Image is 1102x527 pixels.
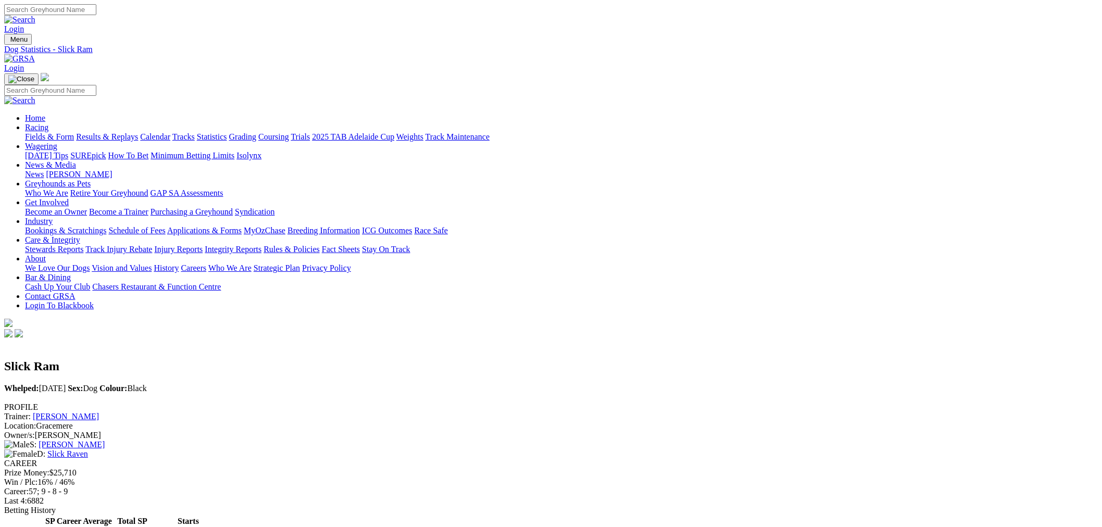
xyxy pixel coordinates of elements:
input: Search [4,85,96,96]
a: News & Media [25,160,76,169]
a: Bookings & Scratchings [25,226,106,235]
a: Home [25,114,45,122]
a: SUREpick [70,151,106,160]
img: GRSA [4,54,35,64]
img: Female [4,449,37,459]
div: 6882 [4,496,1098,506]
a: Bar & Dining [25,273,71,282]
a: Minimum Betting Limits [151,151,234,160]
a: Schedule of Fees [108,226,165,235]
a: Vision and Values [92,263,152,272]
div: $25,710 [4,468,1098,478]
img: Male [4,440,30,449]
div: Bar & Dining [25,282,1098,292]
input: Search [4,4,96,15]
span: S: [4,440,36,449]
a: Racing [25,123,48,132]
span: D: [4,449,45,458]
a: Login [4,24,24,33]
span: Last 4: [4,496,27,505]
a: Careers [181,263,206,272]
a: Login To Blackbook [25,301,94,310]
div: Betting History [4,506,1098,515]
a: Purchasing a Greyhound [151,207,233,216]
a: Get Involved [25,198,69,207]
a: Care & Integrity [25,235,80,244]
a: Industry [25,217,53,225]
a: Login [4,64,24,72]
a: Syndication [235,207,274,216]
span: Prize Money: [4,468,49,477]
th: SP Career Average [45,516,112,526]
div: Dog Statistics - Slick Ram [4,45,1098,54]
a: Isolynx [236,151,261,160]
img: logo-grsa-white.png [4,319,12,327]
span: Menu [10,35,28,43]
img: facebook.svg [4,329,12,337]
a: Race Safe [414,226,447,235]
a: Wagering [25,142,57,150]
a: Tracks [172,132,195,141]
span: Trainer: [4,412,31,421]
a: Grading [229,132,256,141]
a: Slick Raven [47,449,88,458]
a: Trials [291,132,310,141]
b: Whelped: [4,384,39,393]
a: Who We Are [25,189,68,197]
img: Close [8,75,34,83]
img: logo-grsa-white.png [41,73,49,81]
a: ICG Outcomes [362,226,412,235]
button: Toggle navigation [4,73,39,85]
a: Applications & Forms [167,226,242,235]
img: twitter.svg [15,329,23,337]
button: Toggle navigation [4,34,32,45]
b: Sex: [68,384,83,393]
a: Become a Trainer [89,207,148,216]
a: Retire Your Greyhound [70,189,148,197]
span: Owner/s: [4,431,35,440]
div: 57; 9 - 8 - 9 [4,487,1098,496]
div: 16% / 46% [4,478,1098,487]
div: CAREER [4,459,1098,468]
a: [PERSON_NAME] [46,170,112,179]
div: Wagering [25,151,1098,160]
th: Total SP [114,516,151,526]
a: Calendar [140,132,170,141]
a: Breeding Information [287,226,360,235]
a: [PERSON_NAME] [39,440,105,449]
a: [DATE] Tips [25,151,68,160]
div: PROFILE [4,403,1098,412]
span: Win / Plc: [4,478,37,486]
div: News & Media [25,170,1098,179]
a: Injury Reports [154,245,203,254]
a: Strategic Plan [254,263,300,272]
a: Contact GRSA [25,292,75,300]
a: Rules & Policies [264,245,320,254]
a: Chasers Restaurant & Function Centre [92,282,221,291]
a: Cash Up Your Club [25,282,90,291]
a: Fields & Form [25,132,74,141]
a: Weights [396,132,423,141]
span: [DATE] [4,384,66,393]
a: 2025 TAB Adelaide Cup [312,132,394,141]
a: Track Injury Rebate [85,245,152,254]
a: Stewards Reports [25,245,83,254]
a: Integrity Reports [205,245,261,254]
a: Statistics [197,132,227,141]
a: About [25,254,46,263]
th: Starts [169,516,207,526]
div: Greyhounds as Pets [25,189,1098,198]
a: How To Bet [108,151,149,160]
div: [PERSON_NAME] [4,431,1098,440]
a: Stay On Track [362,245,410,254]
div: About [25,263,1098,273]
a: [PERSON_NAME] [33,412,99,421]
div: Racing [25,132,1098,142]
span: Dog [68,384,97,393]
a: History [154,263,179,272]
span: Black [99,384,147,393]
span: Career: [4,487,29,496]
a: Fact Sheets [322,245,360,254]
a: MyOzChase [244,226,285,235]
a: Results & Replays [76,132,138,141]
